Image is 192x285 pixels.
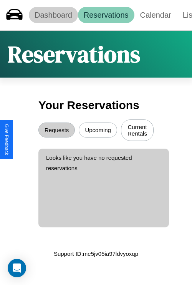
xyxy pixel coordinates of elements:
[38,123,75,138] button: Requests
[4,124,9,155] div: Give Feedback
[54,249,138,259] p: Support ID: me5jv05ia97ldvyoxqp
[8,259,26,277] div: Open Intercom Messenger
[78,7,134,23] a: Reservations
[121,119,154,141] button: Current Rentals
[29,7,78,23] a: Dashboard
[8,38,140,70] h1: Reservations
[38,95,154,116] h3: Your Reservations
[134,7,177,23] a: Calendar
[46,152,161,173] p: Looks like you have no requested reservations
[79,123,117,138] button: Upcoming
